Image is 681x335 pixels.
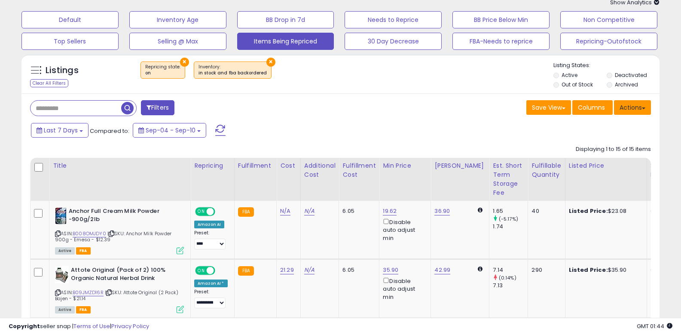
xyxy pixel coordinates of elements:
a: N/A [304,207,315,215]
span: 2025-09-18 01:44 GMT [637,322,672,330]
div: 290 [531,266,558,274]
div: Ship Price [650,161,668,179]
a: 42.99 [434,266,450,274]
button: Sep-04 - Sep-10 [133,123,206,138]
div: 7.13 [493,282,528,289]
b: Anchor Full Cream Milk Powder -900g/2lb [69,207,173,225]
span: Last 7 Days [44,126,78,135]
a: B008OMJDY0 [73,230,106,237]
span: Repricing state : [145,64,180,77]
a: 35.90 [383,266,398,274]
small: (-5.17%) [499,215,518,222]
div: 6.05 [342,207,373,215]
a: N/A [304,266,315,274]
button: 30 Day Decrease [345,33,442,50]
a: Terms of Use [73,322,110,330]
div: Disable auto adjust min [383,217,424,242]
div: in stock and fba backordered [198,70,267,76]
a: Privacy Policy [111,322,149,330]
div: Clear All Filters [30,79,68,87]
div: [PERSON_NAME] [434,161,486,170]
span: ON [196,208,207,215]
button: BB Drop in 7d [237,11,334,28]
div: Disable auto adjust min [383,276,424,301]
small: FBA [238,207,254,217]
span: | SKU: Anchor Milk Powder 900g - Emesa - $12.39 [55,230,171,243]
span: ON [196,267,207,274]
button: Filters [141,100,174,115]
div: Preset: [194,230,228,249]
div: Additional Cost [304,161,336,179]
div: Est. Short Term Storage Fee [493,161,524,197]
button: Non Competitive [560,11,657,28]
span: OFF [214,267,228,274]
div: Fulfillment Cost [342,161,376,179]
div: seller snap | | [9,323,149,331]
span: All listings currently available for purchase on Amazon [55,306,75,313]
button: Repricing-Outofstock [560,33,657,50]
button: Columns [572,100,613,115]
span: Columns [578,103,605,112]
b: Listed Price: [569,266,608,274]
p: Listing States: [553,61,660,70]
div: Listed Price [569,161,643,170]
label: Out of Stock [562,81,593,88]
div: 6.05 [342,266,373,274]
button: Inventory Age [129,11,226,28]
span: OFF [214,208,228,215]
div: ASIN: [55,207,184,253]
a: B09JMZD16R [73,289,104,296]
a: 19.62 [383,207,397,215]
span: Sep-04 - Sep-10 [146,126,195,135]
button: Save View [526,100,571,115]
div: Fulfillable Quantity [531,161,561,179]
button: BB Price Below Min [452,11,550,28]
div: Displaying 1 to 15 of 15 items [576,145,651,154]
div: Title [53,161,187,170]
button: Top Sellers [21,33,119,50]
div: Fulfillment [238,161,273,170]
label: Archived [615,81,638,88]
b: Listed Price: [569,207,608,215]
div: 0.00 [650,266,665,274]
div: $35.90 [569,266,640,274]
button: Needs to Reprice [345,11,442,28]
b: Attote Original (Pack of 2) 100% Organic Natural Herbal Drink [71,266,175,284]
label: Active [562,71,577,79]
div: Min Price [383,161,427,170]
button: × [266,58,275,67]
small: (0.14%) [499,274,516,281]
span: FBA [76,247,91,255]
div: Preset: [194,289,228,308]
div: ASIN: [55,266,184,312]
a: 21.29 [280,266,294,274]
button: FBA-Needs to reprice [452,33,550,50]
span: | SKU: Attote Original (2 Pack) Bajen - $21.14 [55,289,178,302]
strong: Copyright [9,322,40,330]
h5: Listings [46,65,79,77]
a: N/A [280,207,290,215]
span: FBA [76,306,91,313]
button: Default [21,11,119,28]
div: Repricing [194,161,231,170]
button: Last 7 Days [31,123,89,138]
span: Inventory : [198,64,267,77]
div: Amazon AI [194,221,224,228]
div: 0.00 [650,207,665,215]
div: Cost [280,161,297,170]
button: × [180,58,189,67]
img: 41zHSiuqJxL._SL40_.jpg [55,266,69,283]
div: 40 [531,207,558,215]
a: 36.90 [434,207,450,215]
button: Selling @ Max [129,33,226,50]
button: Actions [614,100,651,115]
div: $23.08 [569,207,640,215]
div: 1.74 [493,223,528,231]
small: FBA [238,266,254,276]
label: Deactivated [615,71,647,79]
img: 51TiCpIVTgL._SL40_.jpg [55,207,67,224]
div: 7.14 [493,266,528,274]
div: 1.65 [493,207,528,215]
span: Compared to: [90,127,129,135]
button: Items Being Repriced [237,33,334,50]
